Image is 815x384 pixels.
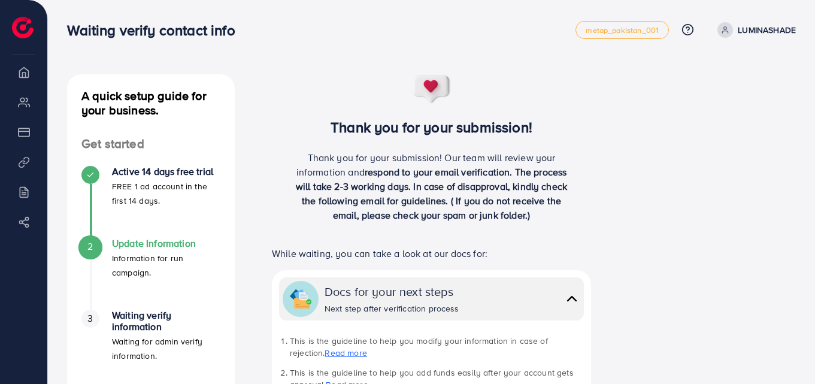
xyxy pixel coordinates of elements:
div: Next step after verification process [325,303,459,315]
li: Active 14 days free trial [67,166,235,238]
h3: Thank you for your submission! [254,119,609,136]
img: collapse [563,290,580,307]
span: respond to your email verification. The process will take 2-3 working days. In case of disapprova... [296,165,567,222]
p: Thank you for your submission! Our team will review your information and [290,150,574,222]
span: 2 [87,240,93,253]
li: Waiting verify information [67,310,235,382]
a: LUMINASHADE [713,22,796,38]
div: Docs for your next steps [325,283,459,300]
h4: Get started [67,137,235,152]
h4: A quick setup guide for your business. [67,89,235,117]
h4: Active 14 days free trial [112,166,220,177]
p: Waiting for admin verify information. [112,334,220,363]
p: While waiting, you can take a look at our docs for: [272,246,591,261]
li: Update Information [67,238,235,310]
p: LUMINASHADE [738,23,796,37]
p: Information for run campaign. [112,251,220,280]
p: FREE 1 ad account in the first 14 days. [112,179,220,208]
h4: Waiting verify information [112,310,220,332]
h3: Waiting verify contact info [67,22,244,39]
span: 3 [87,312,93,325]
span: metap_pakistan_001 [586,26,659,34]
a: metap_pakistan_001 [575,21,669,39]
h4: Update Information [112,238,220,249]
li: This is the guideline to help you modify your information in case of rejection. [290,335,584,359]
a: Read more [325,347,366,359]
img: collapse [290,288,311,310]
img: logo [12,17,34,38]
img: success [412,74,452,104]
